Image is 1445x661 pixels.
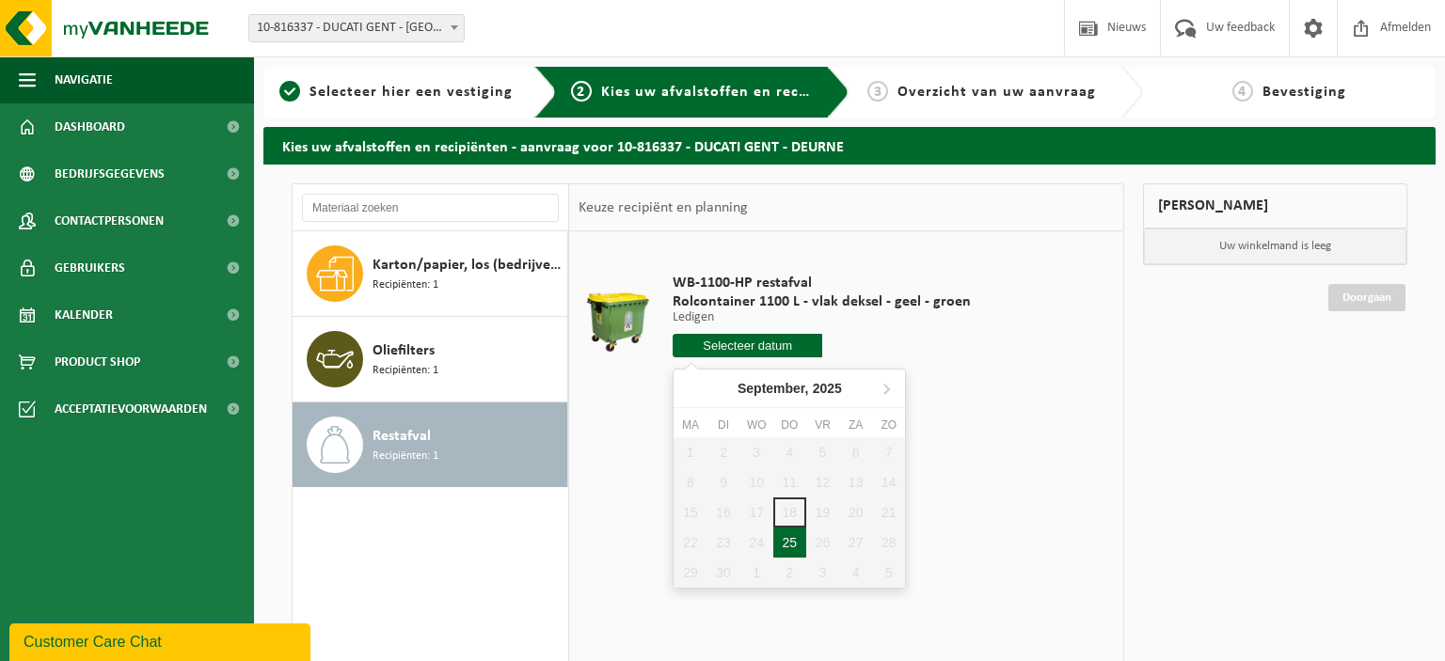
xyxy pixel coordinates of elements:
button: Karton/papier, los (bedrijven) Recipiënten: 1 [293,231,568,317]
p: Ledigen [673,311,971,324]
span: Selecteer hier een vestiging [310,85,513,100]
span: Navigatie [55,56,113,103]
span: Kalender [55,291,113,338]
span: Product Shop [55,338,140,386]
span: 4 [1232,81,1253,102]
div: ma [674,416,707,434]
input: Selecteer datum [673,334,822,357]
a: Doorgaan [1328,284,1405,311]
span: 10-816337 - DUCATI GENT - DEURNE [249,15,464,41]
span: Contactpersonen [55,197,164,244]
span: 2 [571,81,592,102]
button: Restafval Recipiënten: 1 [293,402,568,487]
iframe: chat widget [9,620,314,661]
div: di [707,416,740,434]
span: Karton/papier, los (bedrijven) [373,254,563,276]
span: Restafval [373,425,431,448]
span: 3 [867,81,888,102]
button: Oliefilters Recipiënten: 1 [293,317,568,402]
span: Recipiënten: 1 [373,276,438,294]
span: Gebruikers [55,244,125,291]
div: Keuze recipiënt en planning [569,184,757,231]
div: wo [740,416,773,434]
span: Recipiënten: 1 [373,362,438,380]
span: 1 [279,81,300,102]
span: Dashboard [55,103,125,150]
span: Recipiënten: 1 [373,448,438,465]
div: za [839,416,872,434]
input: Materiaal zoeken [302,194,559,222]
div: 2 [773,558,806,588]
i: 2025 [813,382,842,395]
div: do [773,416,806,434]
span: Bevestiging [1262,85,1346,100]
span: Kies uw afvalstoffen en recipiënten [601,85,860,100]
div: [PERSON_NAME] [1143,183,1408,228]
p: Uw winkelmand is leeg [1144,228,1407,264]
a: 1Selecteer hier een vestiging [273,81,519,103]
div: vr [806,416,839,434]
div: zo [872,416,905,434]
h2: Kies uw afvalstoffen en recipiënten - aanvraag voor 10-816337 - DUCATI GENT - DEURNE [263,127,1436,164]
div: September, [730,373,850,403]
span: Acceptatievoorwaarden [55,386,207,433]
span: WB-1100-HP restafval [673,274,971,292]
span: Rolcontainer 1100 L - vlak deksel - geel - groen [673,292,971,311]
span: 10-816337 - DUCATI GENT - DEURNE [248,14,465,42]
span: Oliefilters [373,339,435,362]
div: 25 [773,527,806,558]
span: Overzicht van uw aanvraag [897,85,1096,100]
span: Bedrijfsgegevens [55,150,165,197]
